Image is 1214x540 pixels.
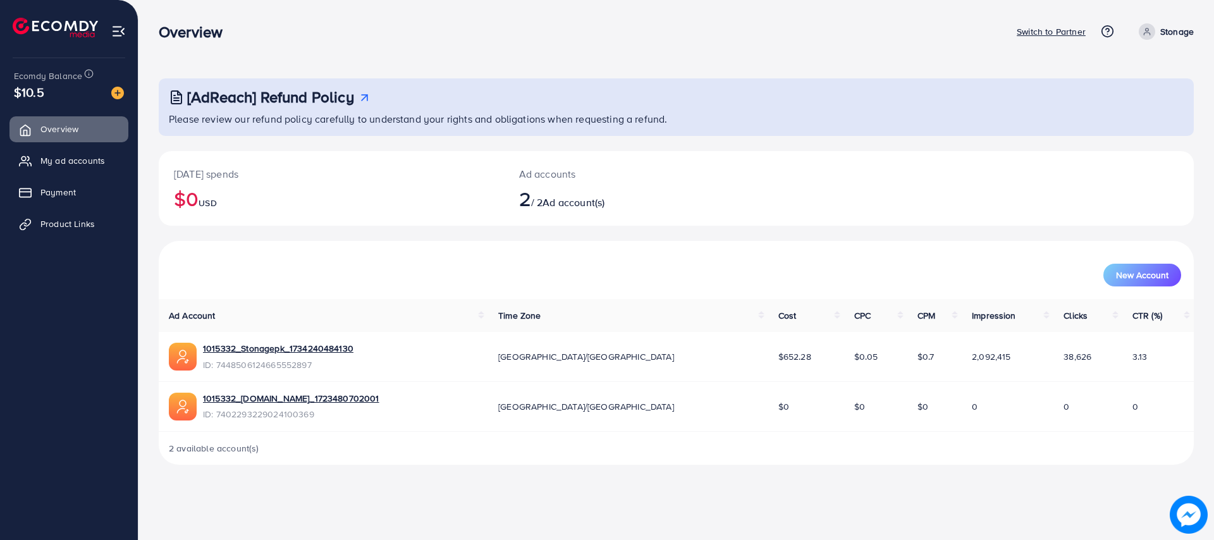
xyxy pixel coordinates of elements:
[498,400,674,413] span: [GEOGRAPHIC_DATA]/[GEOGRAPHIC_DATA]
[174,166,489,181] p: [DATE] spends
[854,400,865,413] span: $0
[972,350,1010,363] span: 2,092,415
[40,123,78,135] span: Overview
[778,309,797,322] span: Cost
[498,309,541,322] span: Time Zone
[1064,309,1088,322] span: Clicks
[40,218,95,230] span: Product Links
[14,83,44,101] span: $10.5
[169,343,197,371] img: ic-ads-acc.e4c84228.svg
[9,211,128,236] a: Product Links
[917,400,928,413] span: $0
[13,18,98,37] img: logo
[1017,24,1086,39] p: Switch to Partner
[174,187,489,211] h2: $0
[519,166,747,181] p: Ad accounts
[40,186,76,199] span: Payment
[1064,350,1091,363] span: 38,626
[169,111,1186,126] p: Please review our refund policy carefully to understand your rights and obligations when requesti...
[1132,350,1148,363] span: 3.13
[1103,264,1181,286] button: New Account
[917,350,935,363] span: $0.7
[169,309,216,322] span: Ad Account
[159,23,233,41] h3: Overview
[203,392,379,405] a: 1015332_[DOMAIN_NAME]_1723480702001
[1116,271,1168,279] span: New Account
[519,184,531,213] span: 2
[778,400,789,413] span: $0
[169,393,197,420] img: ic-ads-acc.e4c84228.svg
[111,24,126,39] img: menu
[917,309,935,322] span: CPM
[187,88,354,106] h3: [AdReach] Refund Policy
[543,195,604,209] span: Ad account(s)
[498,350,674,363] span: [GEOGRAPHIC_DATA]/[GEOGRAPHIC_DATA]
[778,350,811,363] span: $652.28
[199,197,216,209] span: USD
[1064,400,1069,413] span: 0
[9,180,128,205] a: Payment
[1132,309,1162,322] span: CTR (%)
[854,309,871,322] span: CPC
[9,116,128,142] a: Overview
[1134,23,1194,40] a: Stonage
[111,87,124,99] img: image
[9,148,128,173] a: My ad accounts
[203,342,353,355] a: 1015332_Stonagepk_1734240484130
[169,442,259,455] span: 2 available account(s)
[1160,24,1194,39] p: Stonage
[972,400,978,413] span: 0
[519,187,747,211] h2: / 2
[972,309,1016,322] span: Impression
[1132,400,1138,413] span: 0
[854,350,878,363] span: $0.05
[1170,496,1208,534] img: image
[14,70,82,82] span: Ecomdy Balance
[203,408,379,420] span: ID: 7402293229024100369
[203,359,353,371] span: ID: 7448506124665552897
[40,154,105,167] span: My ad accounts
